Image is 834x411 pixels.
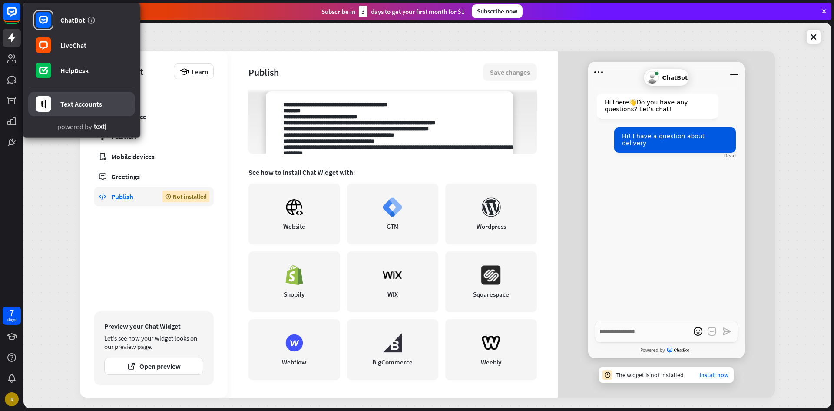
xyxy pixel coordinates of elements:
[94,107,214,126] a: Appearance
[192,67,208,76] span: Learn
[111,92,196,101] div: General
[445,184,537,244] a: Wordpress
[699,371,728,379] a: Install now
[662,74,688,81] span: ChatBot
[347,184,439,244] a: GTM
[372,358,413,366] div: BigCommerce
[5,392,19,406] div: R
[111,132,196,141] div: Position
[705,324,719,338] button: Add an attachment
[347,251,439,312] a: WIX
[283,222,305,231] div: Website
[94,187,214,206] a: Publish Not installed
[387,290,398,298] div: WIX
[483,63,537,81] button: Save changes
[282,358,306,366] div: Webflow
[94,87,214,106] a: General
[104,334,203,351] div: Let's see how your widget looks on our preview page.
[605,99,688,113] span: Hi there 👋 Do you have any questions? Let’s chat!
[284,290,304,298] div: Shopify
[616,371,684,379] div: The widget is not installed
[111,112,196,121] div: Appearance
[104,358,203,375] button: Open preview
[473,290,509,298] div: Squarespace
[481,358,501,366] div: Weebly
[248,66,483,78] div: Publish
[445,251,537,312] a: Squarespace
[94,167,214,186] a: Greetings
[727,65,741,79] button: Minimize window
[691,324,705,338] button: open emoji picker
[477,222,506,231] div: Wordpress
[445,319,537,380] a: Weebly
[248,168,537,177] div: See how to install Chat Widget with:
[248,319,340,380] a: Webflow
[720,324,734,338] button: Send a message
[644,69,689,86] div: ChatBot
[640,348,665,353] span: Powered by
[248,251,340,312] a: Shopify
[387,222,399,231] div: GTM
[111,192,149,201] div: Publish
[10,309,14,317] div: 7
[472,4,523,18] div: Subscribe now
[7,3,33,30] button: Open LiveChat chat widget
[7,317,16,323] div: days
[724,153,736,159] div: Read
[94,147,214,166] a: Mobile devices
[622,133,705,147] span: Hi! I have a question about delivery
[94,127,214,146] a: Position
[321,6,465,17] div: Subscribe in days to get your first month for $1
[162,191,209,202] div: Not installed
[111,172,196,181] div: Greetings
[111,152,196,161] div: Mobile devices
[347,319,439,380] a: BigCommerce
[3,307,21,325] a: 7 days
[592,65,606,79] button: Open menu
[595,321,738,343] textarea: Write a message…
[588,344,745,357] a: Powered byChatBot
[359,6,367,17] div: 3
[104,322,203,331] div: Preview your Chat Widget
[248,184,340,244] a: Website
[667,348,692,353] span: ChatBot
